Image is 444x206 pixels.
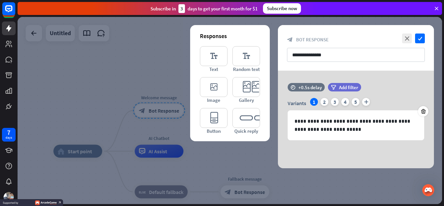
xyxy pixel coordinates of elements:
i: check [415,34,425,43]
div: 2 [320,98,328,106]
div: 7 [7,130,10,135]
div: Subscribe now [263,3,301,14]
span: Bot Response [296,36,329,43]
div: 1 [310,98,318,106]
div: 3 [331,98,339,106]
button: Open LiveChat chat widget [5,3,25,22]
div: Subscribe in days to get your first month for $1 [150,4,258,13]
div: 3 [178,4,185,13]
div: 4 [341,98,349,106]
div: +0.5s delay [298,84,322,90]
i: close [402,34,412,43]
i: time [291,85,295,89]
div: days [6,135,12,140]
span: Variants [288,100,306,106]
i: block_bot_response [287,37,293,43]
a: 7 days [2,128,16,142]
i: plus [362,98,370,106]
i: filter [331,85,336,90]
span: Add filter [339,84,358,90]
div: 5 [352,98,359,106]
